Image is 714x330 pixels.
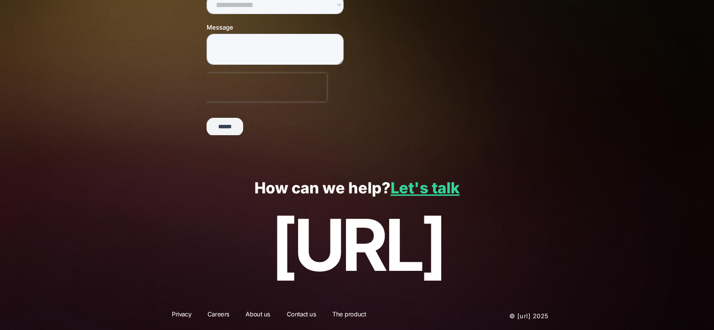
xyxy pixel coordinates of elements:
label: Please complete this required field. [2,30,141,38]
a: Privacy [166,310,197,322]
a: About us [239,310,276,322]
a: Let's talk [391,179,460,197]
a: Careers [201,310,236,322]
p: [URL] [20,205,693,285]
p: How can we help? [20,180,693,197]
a: The product [326,310,372,322]
p: © [URL] 2025 [453,310,548,322]
a: Contact us [281,310,322,322]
